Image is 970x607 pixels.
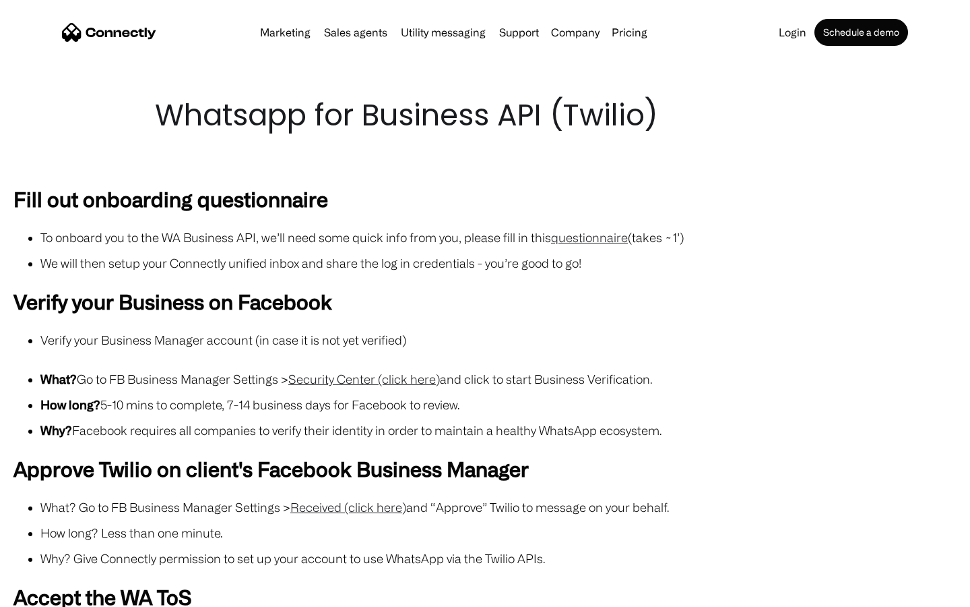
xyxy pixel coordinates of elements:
li: Why? Give Connectly permission to set up your account to use WhatsApp via the Twilio APIs. [40,549,957,568]
li: What? Go to FB Business Manager Settings > and “Approve” Twilio to message on your behalf. [40,498,957,517]
strong: How long? [40,398,100,411]
a: Schedule a demo [814,19,908,46]
strong: Verify your Business on Facebook [13,290,332,313]
a: Received (click here) [290,500,406,514]
aside: Language selected: English [13,583,81,602]
div: Company [551,23,600,42]
li: How long? Less than one minute. [40,523,957,542]
li: We will then setup your Connectly unified inbox and share the log in credentials - you’re good to... [40,254,957,272]
li: Verify your Business Manager account (in case it is not yet verified) [40,330,957,349]
a: Pricing [606,27,653,38]
li: To onboard you to the WA Business API, we’ll need some quick info from you, please fill in this (... [40,228,957,247]
a: questionnaire [551,231,628,244]
a: Security Center (click here) [288,372,440,386]
li: Go to FB Business Manager Settings > and click to start Business Verification. [40,370,957,388]
strong: Approve Twilio on client's Facebook Business Manager [13,457,529,480]
strong: Fill out onboarding questionnaire [13,187,328,210]
li: Facebook requires all companies to verify their identity in order to maintain a healthy WhatsApp ... [40,421,957,440]
a: Support [494,27,544,38]
a: Login [773,27,812,38]
h1: Whatsapp for Business API (Twilio) [155,94,815,136]
a: Utility messaging [395,27,491,38]
li: 5-10 mins to complete, 7-14 business days for Facebook to review. [40,395,957,414]
strong: Why? [40,424,72,437]
a: Marketing [255,27,316,38]
ul: Language list [27,583,81,602]
a: Sales agents [319,27,393,38]
strong: What? [40,372,77,386]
